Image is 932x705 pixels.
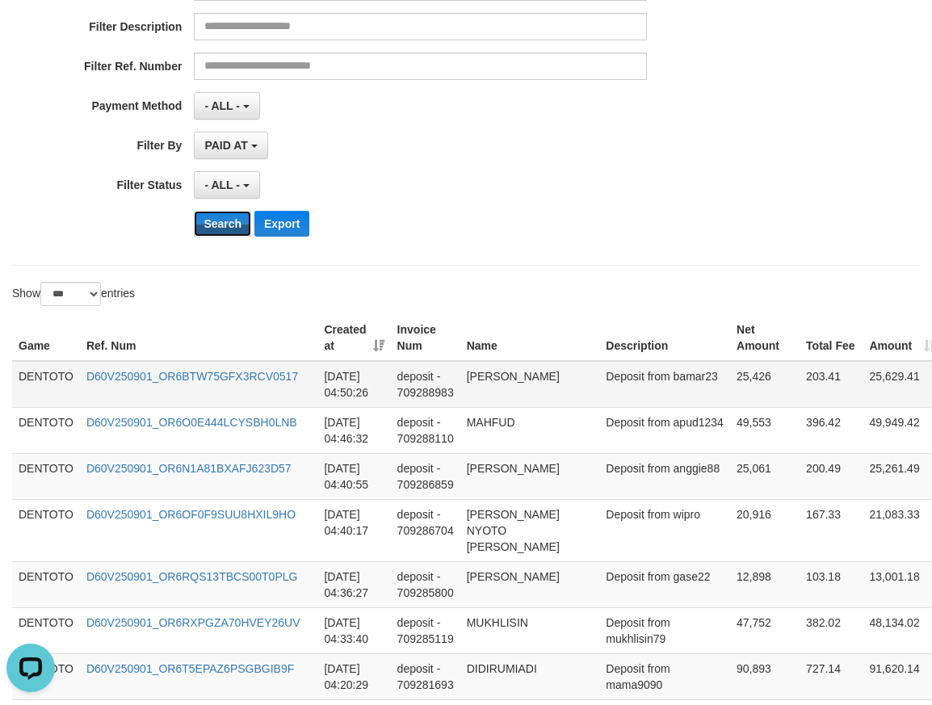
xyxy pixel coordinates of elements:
[317,407,390,453] td: [DATE] 04:46:32
[317,453,390,499] td: [DATE] 04:40:55
[800,315,863,361] th: Total Fee
[730,407,800,453] td: 49,553
[730,499,800,561] td: 20,916
[460,315,600,361] th: Name
[800,561,863,607] td: 103.18
[40,282,101,306] select: Showentries
[599,653,730,699] td: Deposit from mama9090
[730,607,800,653] td: 47,752
[599,607,730,653] td: Deposit from mukhlisin79
[194,171,259,199] button: - ALL -
[391,499,460,561] td: deposit - 709286704
[12,453,80,499] td: DENTOTO
[730,453,800,499] td: 25,061
[317,653,390,699] td: [DATE] 04:20:29
[317,607,390,653] td: [DATE] 04:33:40
[12,361,80,408] td: DENTOTO
[12,561,80,607] td: DENTOTO
[391,407,460,453] td: deposit - 709288110
[6,6,55,55] button: Open LiveChat chat widget
[800,361,863,408] td: 203.41
[204,99,240,112] span: - ALL -
[391,653,460,699] td: deposit - 709281693
[460,499,600,561] td: [PERSON_NAME] NYOTO [PERSON_NAME]
[194,132,267,159] button: PAID AT
[599,407,730,453] td: Deposit from apud1234
[317,499,390,561] td: [DATE] 04:40:17
[730,315,800,361] th: Net Amount
[12,282,135,306] label: Show entries
[460,453,600,499] td: [PERSON_NAME]
[391,315,460,361] th: Invoice Num
[204,139,247,152] span: PAID AT
[800,607,863,653] td: 382.02
[86,508,296,521] a: D60V250901_OR6OF0F9SUU8HXIL9HO
[800,499,863,561] td: 167.33
[86,462,292,475] a: D60V250901_OR6N1A81BXAFJ623D57
[599,361,730,408] td: Deposit from bamar23
[86,662,294,675] a: D60V250901_OR6T5EPAZ6PSGBGIB9F
[86,616,300,629] a: D60V250901_OR6RXPGZA70HVEY26UV
[599,315,730,361] th: Description
[194,92,259,120] button: - ALL -
[460,653,600,699] td: DIDIRUMIADI
[12,315,80,361] th: Game
[80,315,318,361] th: Ref. Num
[12,499,80,561] td: DENTOTO
[204,178,240,191] span: - ALL -
[86,416,297,429] a: D60V250901_OR6O0E444LCYSBH0LNB
[86,370,298,383] a: D60V250901_OR6BTW75GFX3RCV0517
[317,561,390,607] td: [DATE] 04:36:27
[800,653,863,699] td: 727.14
[460,607,600,653] td: MUKHLISIN
[391,453,460,499] td: deposit - 709286859
[730,361,800,408] td: 25,426
[460,361,600,408] td: [PERSON_NAME]
[317,315,390,361] th: Created at: activate to sort column ascending
[730,561,800,607] td: 12,898
[86,570,297,583] a: D60V250901_OR6RQS13TBCS00T0PLG
[194,211,251,237] button: Search
[730,653,800,699] td: 90,893
[12,407,80,453] td: DENTOTO
[599,561,730,607] td: Deposit from gase22
[800,407,863,453] td: 396.42
[599,499,730,561] td: Deposit from wipro
[391,607,460,653] td: deposit - 709285119
[254,211,309,237] button: Export
[460,407,600,453] td: MAHFUD
[391,561,460,607] td: deposit - 709285800
[317,361,390,408] td: [DATE] 04:50:26
[800,453,863,499] td: 200.49
[460,561,600,607] td: [PERSON_NAME]
[599,453,730,499] td: Deposit from anggie88
[391,361,460,408] td: deposit - 709288983
[12,607,80,653] td: DENTOTO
